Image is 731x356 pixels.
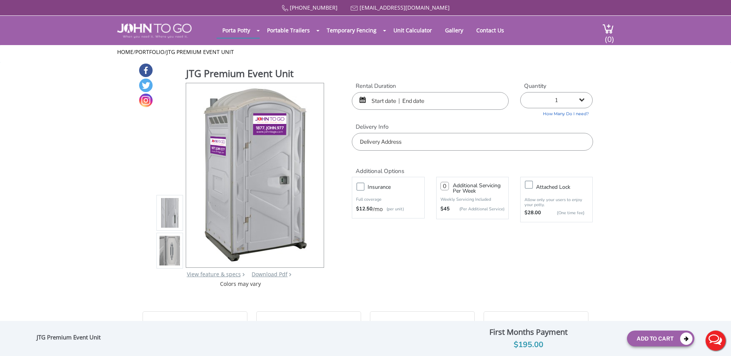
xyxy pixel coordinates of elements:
[252,270,287,278] a: Download Pdf
[627,331,694,346] button: Add To Cart
[524,197,588,207] p: Allow only your users to enjoy your potty.
[156,280,325,288] div: Colors may vary
[453,183,504,194] h3: Additional Servicing Per Week
[536,182,596,192] h3: Attached lock
[160,160,180,341] img: Product
[139,79,153,92] a: Twitter
[602,24,614,34] img: cart a
[440,196,504,202] p: Weekly Servicing Included
[356,196,420,203] p: Full coverage
[383,205,404,213] p: (per unit)
[352,92,509,110] input: Start date | End date
[439,23,469,38] a: Gallery
[352,133,593,151] input: Delivery Address
[471,23,510,38] a: Contact Us
[117,48,133,55] a: Home
[351,6,358,11] img: Mail
[139,94,153,107] a: Instagram
[117,48,614,56] ul: / /
[450,206,504,212] p: (Per Additional Service)
[352,123,593,131] label: Delivery Info
[166,48,234,55] a: JTG Premium Event Unit
[217,23,256,38] a: Porta Potty
[290,4,338,11] a: [PHONE_NUMBER]
[356,205,373,213] strong: $12.50
[352,82,509,90] label: Rental Duration
[388,23,438,38] a: Unit Calculator
[139,64,153,77] a: Facebook
[360,4,450,11] a: [EMAIL_ADDRESS][DOMAIN_NAME]
[186,67,325,82] h1: JTG Premium Event Unit
[605,28,614,44] span: (0)
[440,182,449,190] input: 0
[520,82,593,90] label: Quantity
[261,23,316,38] a: Portable Trailers
[545,209,585,217] p: {One time fee}
[135,48,165,55] a: Portfolio
[187,270,241,278] a: View feature & specs
[282,5,288,12] img: Call
[520,108,593,117] a: How Many Do I need?
[117,24,192,38] img: JOHN to go
[321,23,382,38] a: Temporary Fencing
[356,205,420,213] div: /mo
[352,158,593,175] h2: Additional Options
[160,122,180,304] img: Product
[524,209,541,217] strong: $28.00
[242,273,245,276] img: right arrow icon
[435,339,621,351] div: $195.00
[197,83,313,265] img: Product
[289,273,291,276] img: chevron.png
[368,182,428,192] h3: Insurance
[700,325,731,356] button: Live Chat
[440,205,450,213] strong: $45
[435,326,621,339] div: First Months Payment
